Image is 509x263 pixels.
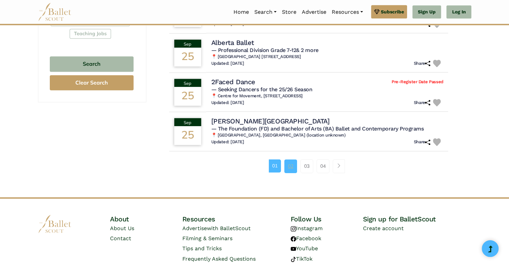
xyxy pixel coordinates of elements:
[317,159,329,173] a: 04
[414,100,431,106] h6: Share
[291,257,296,262] img: tiktok logo
[182,215,291,223] h4: Resources
[182,225,251,231] a: Advertisewith BalletScout
[174,87,201,106] div: 25
[446,5,471,19] a: Log In
[329,5,366,19] a: Resources
[252,5,279,19] a: Search
[291,246,296,252] img: youtube logo
[363,225,403,231] a: Create account
[296,47,318,53] a: & 2 more
[291,215,363,223] h4: Follow Us
[414,139,431,145] h6: Share
[211,117,330,125] h4: [PERSON_NAME][GEOGRAPHIC_DATA]
[50,75,134,90] button: Clear Search
[211,54,443,60] h6: 📍 [GEOGRAPHIC_DATA] [STREET_ADDRESS]
[284,159,297,173] a: 02
[174,48,201,66] div: 25
[211,100,244,106] h6: Updated: [DATE]
[207,225,251,231] span: with BalletScout
[182,245,222,252] a: Tips and Tricks
[211,125,424,132] span: — The Foundation (FD) and Bachelor of Arts (BA) Ballet and Contemporary Programs
[211,133,443,138] h6: 📍 [GEOGRAPHIC_DATA], [GEOGRAPHIC_DATA] (location unknown)
[174,79,201,87] div: Sep
[269,159,349,173] nav: Page navigation example
[381,8,404,15] span: Subscribe
[174,118,201,126] div: Sep
[110,225,134,231] a: About Us
[374,8,379,15] img: gem.svg
[300,159,313,173] a: 03
[269,159,281,172] a: 01
[182,256,256,262] a: Frequently Asked Questions
[110,235,131,242] a: Contact
[211,38,254,47] h4: Alberta Ballet
[412,5,441,19] a: Sign Up
[371,5,407,18] a: Subscribe
[363,215,471,223] h4: Sign up for BalletScout
[182,235,232,242] a: Filming & Seminars
[211,61,244,66] h6: Updated: [DATE]
[291,245,318,252] a: YouTube
[291,225,323,231] a: Instagram
[211,139,244,145] h6: Updated: [DATE]
[279,5,299,19] a: Store
[291,226,296,231] img: instagram logo
[50,56,134,72] button: Search
[211,86,313,93] span: — Seeking Dancers for the 25/26 Season
[291,235,321,242] a: Facebook
[299,5,329,19] a: Advertise
[211,93,443,99] h6: 📍 Centre for Movement, [STREET_ADDRESS]
[291,256,313,262] a: TikTok
[211,47,319,53] span: — Professional Division Grade 7-12
[38,215,72,233] img: logo
[211,77,255,86] h4: 2Faced Dance
[110,215,182,223] h4: About
[174,126,201,145] div: 25
[414,61,431,66] h6: Share
[174,40,201,48] div: Sep
[392,79,443,85] span: Pre-Register Date Passed
[291,236,296,242] img: facebook logo
[231,5,252,19] a: Home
